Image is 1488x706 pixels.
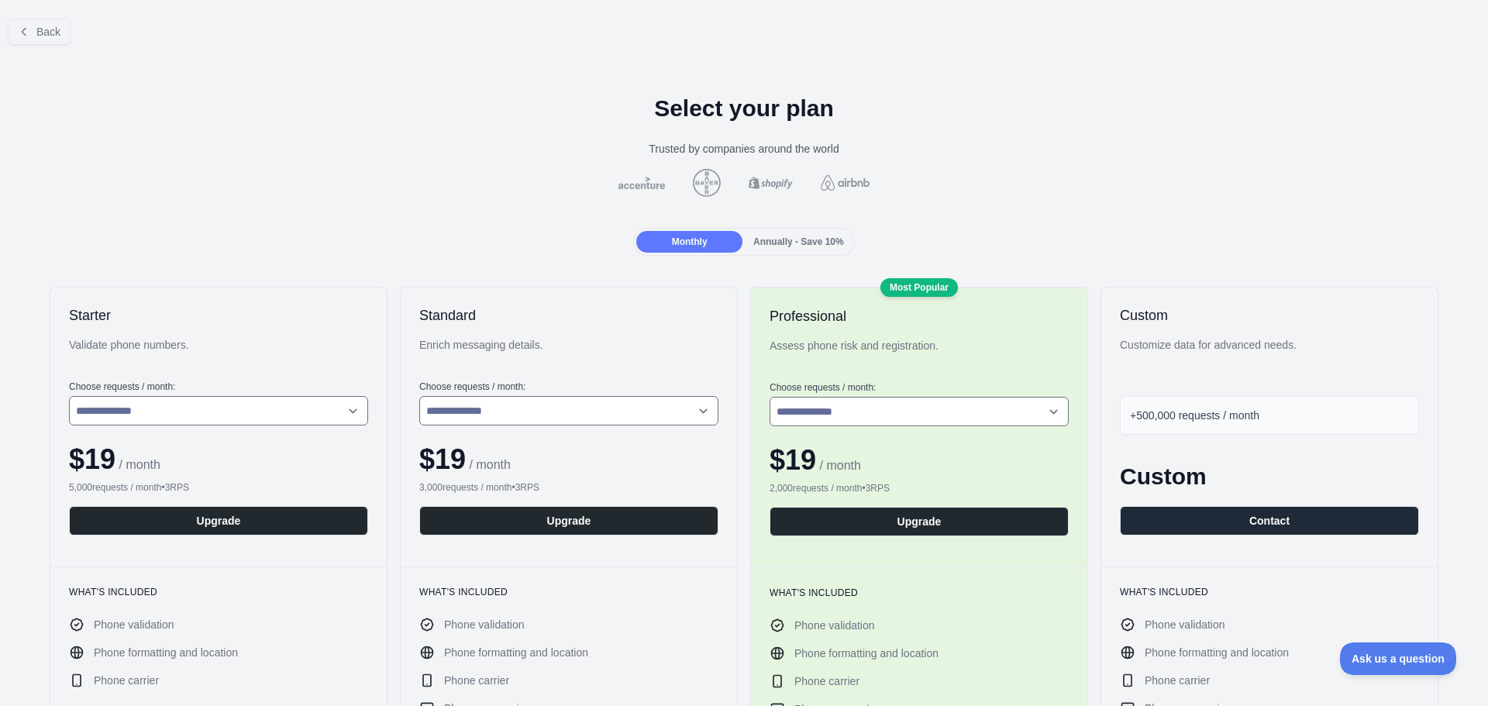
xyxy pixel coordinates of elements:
[1120,337,1419,368] div: Customize data for advanced needs.
[770,338,1069,369] div: Assess phone risk and registration.
[1120,306,1419,325] h2: Custom
[419,381,718,393] label: Choose requests / month :
[419,337,718,368] div: Enrich messaging details.
[419,306,718,325] h2: Standard
[770,381,1069,394] label: Choose requests / month :
[770,307,1069,325] h2: Professional
[1340,642,1457,675] iframe: Toggle Customer Support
